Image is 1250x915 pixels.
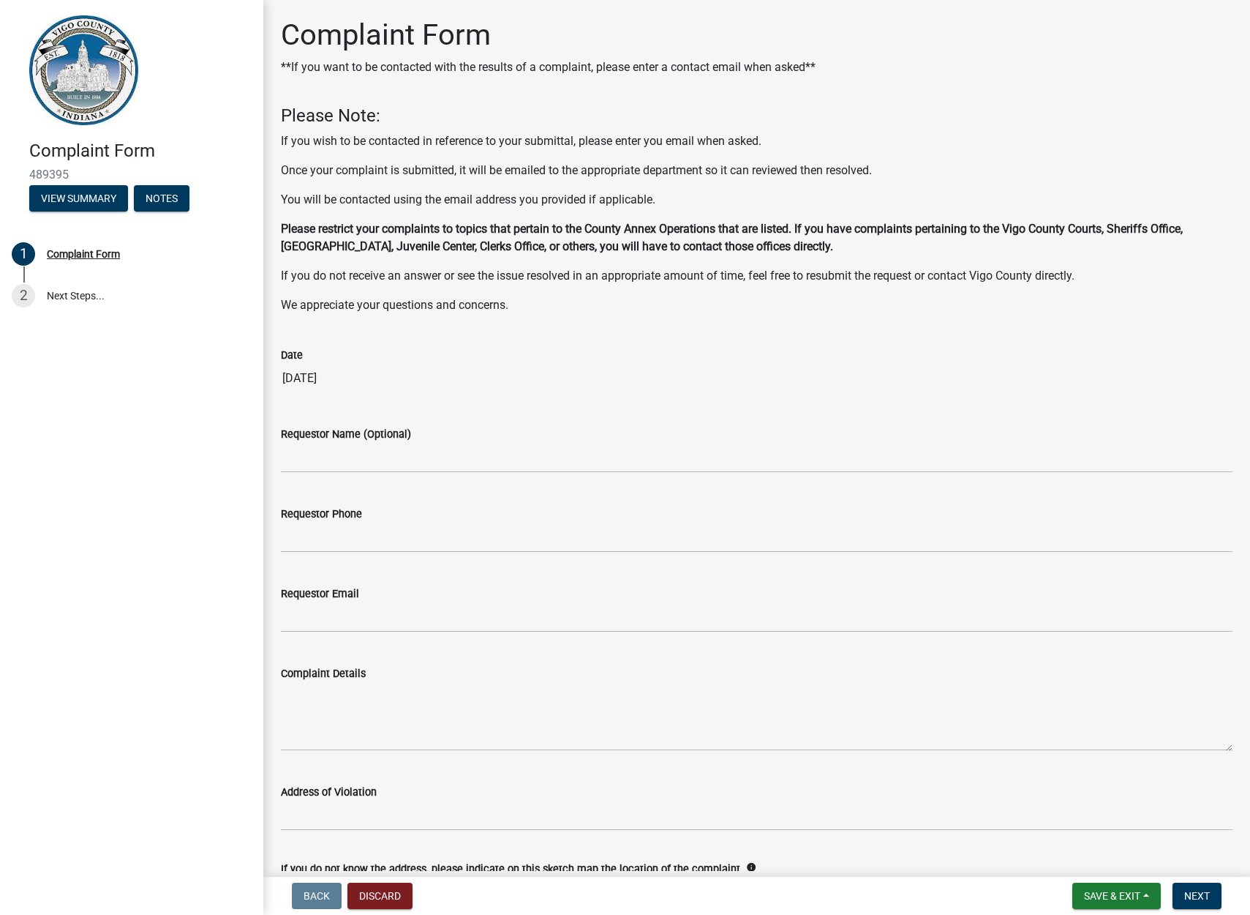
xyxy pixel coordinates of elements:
[347,883,413,909] button: Discard
[29,15,138,125] img: Vigo County, Indiana
[134,193,189,205] wm-modal-confirm: Notes
[1172,883,1221,909] button: Next
[29,168,234,182] span: 489395
[281,430,411,440] label: Requestor Name (Optional)
[1084,890,1140,902] span: Save & Exit
[281,509,362,520] label: Requestor Phone
[29,193,128,205] wm-modal-confirm: Summary
[281,589,359,600] label: Requestor Email
[281,864,743,875] label: If you do not know the address, please indicate on this sketch map the location of the complaint.
[281,162,1232,179] p: Once your complaint is submitted, it will be emailed to the appropriate department so it can revi...
[281,267,1232,285] p: If you do not receive an answer or see the issue resolved in an appropriate amount of time, feel ...
[281,191,1232,209] p: You will be contacted using the email address you provided if applicable.
[1072,883,1161,909] button: Save & Exit
[746,862,756,873] i: info
[29,185,128,212] button: View Summary
[281,669,366,679] label: Complaint Details
[304,890,330,902] span: Back
[47,249,120,259] div: Complaint Form
[12,284,35,307] div: 2
[134,185,189,212] button: Notes
[281,222,1183,253] strong: Please restrict your complaints to topics that pertain to the County Annex Operations that are li...
[281,18,816,53] h1: Complaint Form
[292,883,342,909] button: Back
[281,788,377,798] label: Address of Violation
[281,296,1232,314] p: We appreciate your questions and concerns.
[281,132,1232,150] p: If you wish to be contacted in reference to your submittal, please enter you email when asked.
[29,141,252,162] h4: Complaint Form
[281,59,816,76] p: **If you want to be contacted with the results of a complaint, please enter a contact email when ...
[281,351,303,361] label: Date
[1184,890,1210,902] span: Next
[281,105,1232,127] h4: Please Note:
[12,242,35,266] div: 1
